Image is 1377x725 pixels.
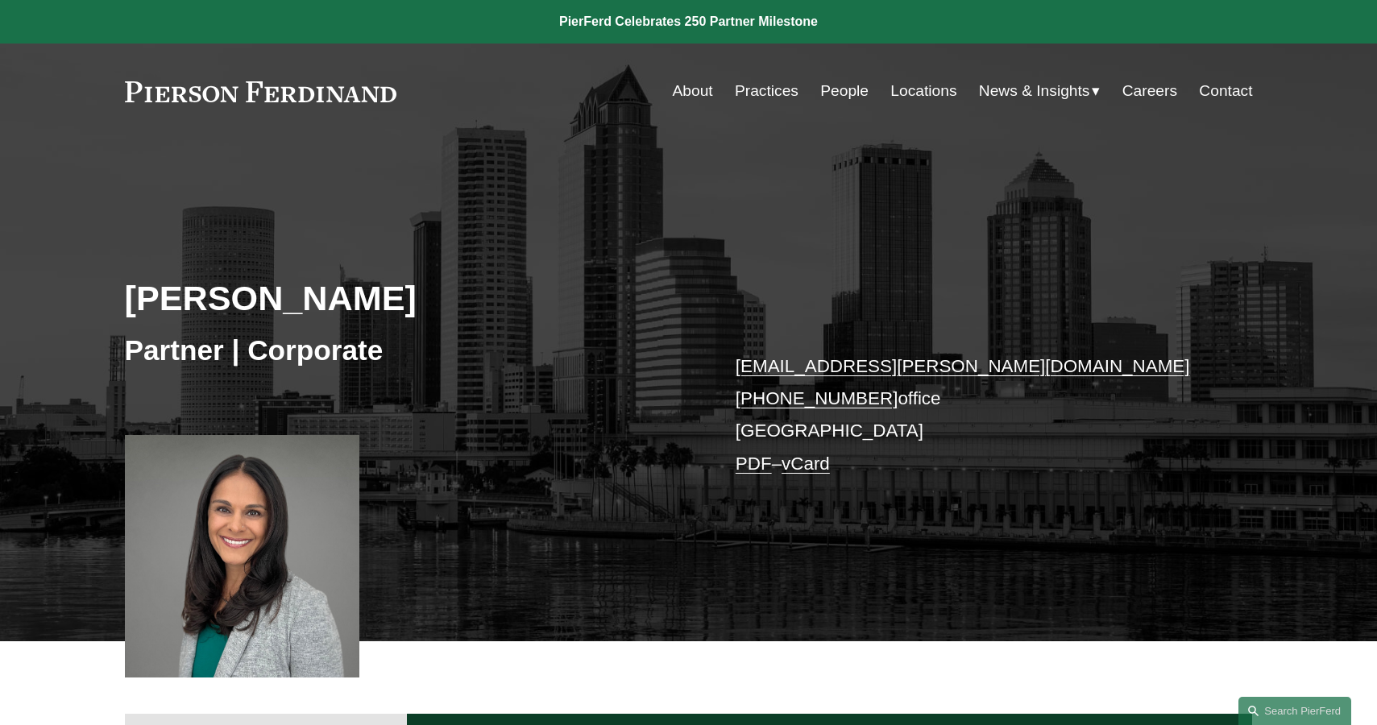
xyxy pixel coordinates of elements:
a: folder dropdown [979,76,1101,106]
p: office [GEOGRAPHIC_DATA] – [736,350,1205,480]
h3: Partner | Corporate [125,333,689,368]
span: News & Insights [979,77,1090,106]
a: [PHONE_NUMBER] [736,388,898,408]
a: Practices [735,76,798,106]
a: PDF [736,454,772,474]
a: Search this site [1238,697,1351,725]
a: People [820,76,869,106]
a: Careers [1122,76,1177,106]
a: [EMAIL_ADDRESS][PERSON_NAME][DOMAIN_NAME] [736,356,1190,376]
a: vCard [782,454,830,474]
a: Locations [890,76,956,106]
a: Contact [1199,76,1252,106]
h2: [PERSON_NAME] [125,277,689,319]
a: About [673,76,713,106]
